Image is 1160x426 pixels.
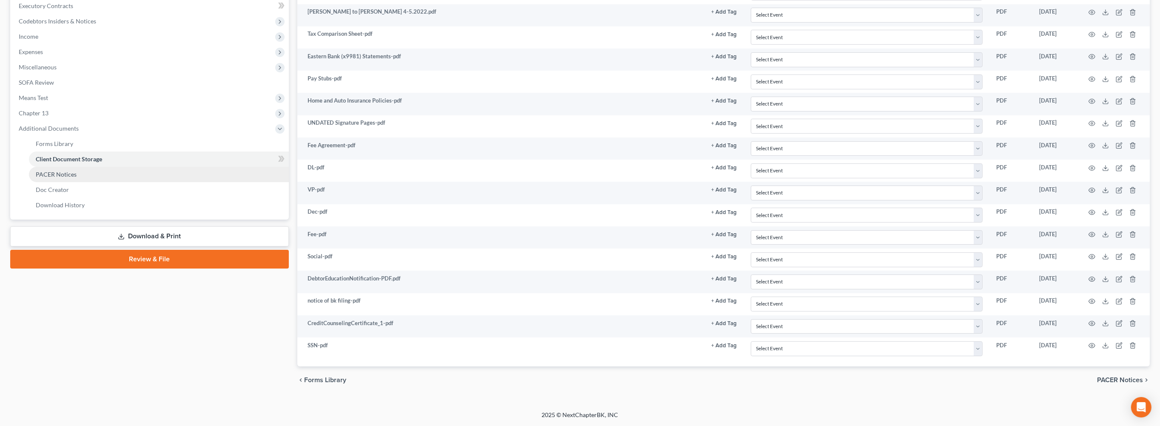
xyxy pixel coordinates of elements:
a: Client Document Storage [29,152,289,167]
a: Doc Creator [29,182,289,197]
button: + Add Tag [712,9,737,15]
div: Open Intercom Messenger [1131,397,1151,417]
td: PDF [989,26,1032,49]
a: + Add Tag [712,297,737,305]
a: Review & File [10,250,289,269]
td: PDF [989,293,1032,315]
a: + Add Tag [712,97,737,105]
td: Tax Comparison Sheet-pdf [297,26,705,49]
td: DL-pdf [297,160,705,182]
a: + Add Tag [712,30,737,38]
button: + Add Tag [712,210,737,215]
td: PDF [989,93,1032,115]
span: Executory Contracts [19,2,73,9]
td: PDF [989,315,1032,337]
div: 2025 © NextChapterBK, INC [338,411,823,426]
td: DebtorEducationNotification-PDF.pdf [297,271,705,293]
span: Doc Creator [36,186,69,193]
span: Codebtors Insiders & Notices [19,17,96,25]
td: [DATE] [1032,226,1078,249]
a: + Add Tag [712,8,737,16]
td: PDF [989,337,1032,360]
td: [DATE] [1032,71,1078,93]
button: + Add Tag [712,121,737,126]
button: + Add Tag [712,187,737,193]
td: PDF [989,226,1032,249]
button: + Add Tag [712,98,737,104]
a: + Add Tag [712,119,737,127]
a: + Add Tag [712,52,737,60]
td: PDF [989,71,1032,93]
span: PACER Notices [1097,377,1143,383]
button: + Add Tag [712,232,737,237]
td: PDF [989,115,1032,137]
span: Means Test [19,94,48,101]
a: + Add Tag [712,163,737,172]
td: [DATE] [1032,137,1078,160]
a: Forms Library [29,136,289,152]
button: + Add Tag [712,165,737,171]
td: Eastern Bank (x9981) Statements-pdf [297,49,705,71]
td: [DATE] [1032,249,1078,271]
td: Dec-pdf [297,204,705,226]
button: + Add Tag [712,321,737,326]
td: [DATE] [1032,160,1078,182]
button: + Add Tag [712,32,737,37]
span: Download History [36,201,85,209]
button: chevron_left Forms Library [297,377,346,383]
button: + Add Tag [712,76,737,82]
a: + Add Tag [712,252,737,260]
a: + Add Tag [712,341,737,349]
button: + Add Tag [712,54,737,60]
td: [DATE] [1032,271,1078,293]
a: SOFA Review [12,75,289,90]
a: Download History [29,197,289,213]
a: + Add Tag [712,274,737,283]
a: + Add Tag [712,319,737,327]
a: PACER Notices [29,167,289,182]
td: Fee-pdf [297,226,705,249]
td: PDF [989,271,1032,293]
span: PACER Notices [36,171,77,178]
span: Chapter 13 [19,109,48,117]
td: CreditCounselingCertificate_1-pdf [297,315,705,337]
td: [DATE] [1032,93,1078,115]
a: + Add Tag [712,230,737,238]
button: + Add Tag [712,298,737,304]
td: UNDATED Signature Pages-pdf [297,115,705,137]
a: + Add Tag [712,186,737,194]
td: notice of bk filing-pdf [297,293,705,315]
td: PDF [989,137,1032,160]
button: + Add Tag [712,143,737,149]
td: [DATE] [1032,293,1078,315]
span: Additional Documents [19,125,79,132]
a: + Add Tag [712,74,737,83]
span: Miscellaneous [19,63,57,71]
span: Forms Library [304,377,346,383]
td: [DATE] [1032,204,1078,226]
td: SSN-pdf [297,337,705,360]
td: PDF [989,249,1032,271]
a: + Add Tag [712,141,737,149]
td: Fee Agreement-pdf [297,137,705,160]
i: chevron_right [1143,377,1150,383]
button: + Add Tag [712,276,737,282]
td: [DATE] [1032,315,1078,337]
td: PDF [989,160,1032,182]
button: + Add Tag [712,343,737,349]
span: SOFA Review [19,79,54,86]
td: PDF [989,204,1032,226]
td: [PERSON_NAME] to [PERSON_NAME] 4-5.2022.pdf [297,4,705,26]
button: + Add Tag [712,254,737,260]
a: + Add Tag [712,208,737,216]
span: Client Document Storage [36,155,102,163]
span: Income [19,33,38,40]
td: PDF [989,49,1032,71]
span: Forms Library [36,140,73,147]
td: Social-pdf [297,249,705,271]
td: [DATE] [1032,115,1078,137]
td: Home and Auto Insurance Policies-pdf [297,93,705,115]
td: [DATE] [1032,49,1078,71]
td: [DATE] [1032,337,1078,360]
td: [DATE] [1032,4,1078,26]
